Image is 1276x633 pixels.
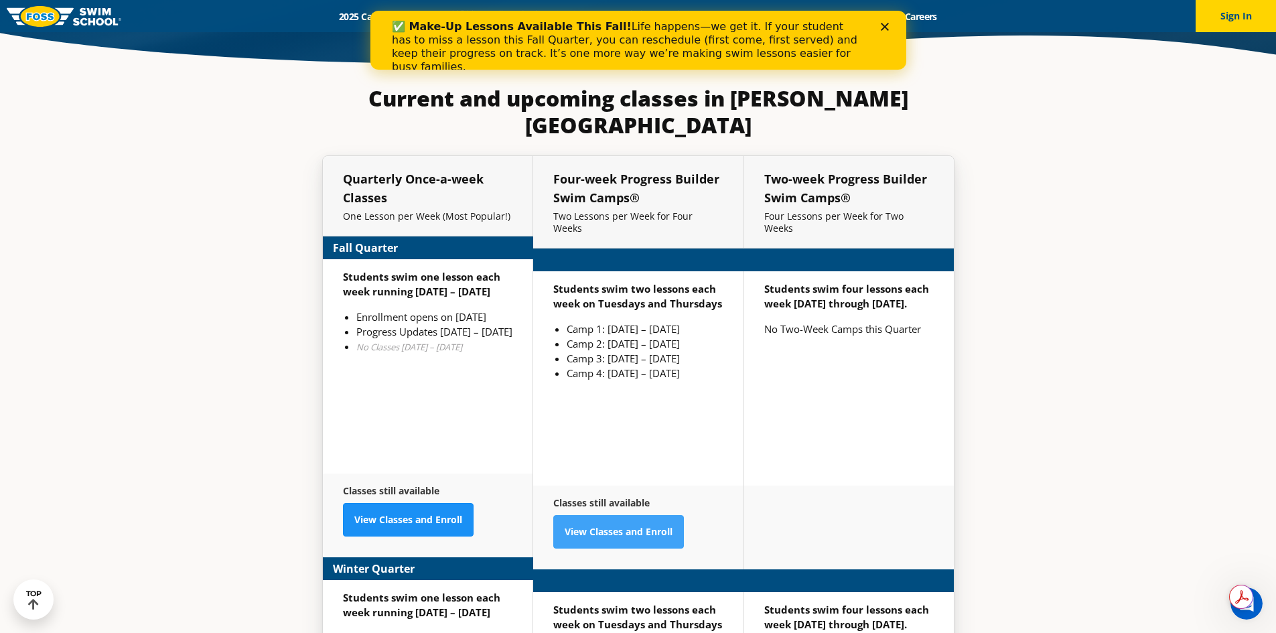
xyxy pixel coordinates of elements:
strong: Students swim one lesson each week running [DATE] – [DATE] [343,591,500,619]
p: Four Lessons per Week for Two Weeks [764,210,934,234]
h5: Quarterly Once-a-week Classes [343,169,512,207]
p: No Two-Week Camps this Quarter [764,322,934,336]
a: Schools [411,10,468,23]
div: TOP [26,589,42,610]
div: Life happens—we get it. If your student has to miss a lesson this Fall Quarter, you can reschedul... [21,9,493,63]
strong: Students swim four lessons each week [DATE] through [DATE]. [764,282,929,310]
h5: Four-week Progress Builder Swim Camps® [553,169,723,207]
img: FOSS Swim School Logo [7,6,121,27]
li: Camp 2: [DATE] – [DATE] [567,336,723,351]
strong: Winter Quarter [333,561,415,577]
li: Progress Updates [DATE] – [DATE] [356,324,512,339]
p: One Lesson per Week (Most Popular!) [343,210,512,222]
a: 2025 Calendar [328,10,411,23]
h5: Two-week Progress Builder Swim Camps® [764,169,934,207]
b: ✅ Make-Up Lessons Available This Fall! [21,9,261,22]
li: Camp 4: [DATE] – [DATE] [567,366,723,380]
li: Camp 1: [DATE] – [DATE] [567,322,723,336]
strong: Fall Quarter [333,240,398,256]
a: View Classes and Enroll [553,515,684,549]
strong: Students swim two lessons each week on Tuesdays and Thursdays [553,282,722,310]
strong: Students swim one lesson each week running [DATE] – [DATE] [343,270,500,298]
iframe: Intercom live chat banner [370,11,906,70]
strong: Classes still available [553,496,650,509]
a: Swim Path® Program [468,10,585,23]
li: Camp 3: [DATE] – [DATE] [567,351,723,366]
strong: Students swim four lessons each week [DATE] through [DATE]. [764,603,929,631]
strong: Classes still available [343,484,439,497]
a: Blog [851,10,893,23]
a: Careers [893,10,948,23]
strong: Students swim two lessons each week on Tuesdays and Thursdays [553,603,722,631]
a: About [PERSON_NAME] [585,10,709,23]
h3: Current and upcoming classes in [PERSON_NAME][GEOGRAPHIC_DATA] [322,85,954,139]
div: Close [510,12,524,20]
a: View Classes and Enroll [343,503,474,537]
a: Swim Like [PERSON_NAME] [709,10,851,23]
em: No Classes [DATE] – [DATE] [356,341,462,353]
li: Enrollment opens on [DATE] [356,309,512,324]
p: Two Lessons per Week for Four Weeks [553,210,723,234]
